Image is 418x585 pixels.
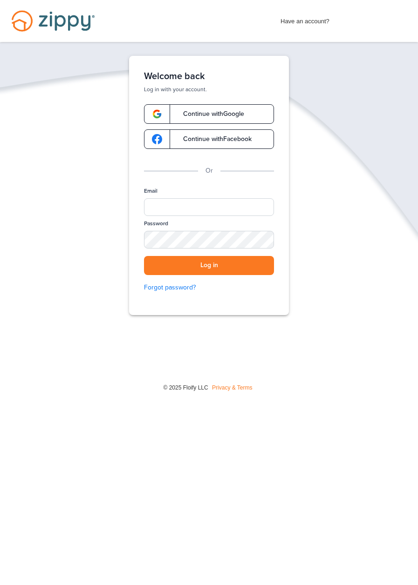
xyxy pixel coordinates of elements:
img: google-logo [152,134,162,144]
span: Continue with Google [174,111,244,117]
p: Or [206,166,213,176]
input: Email [144,198,274,216]
img: google-logo [152,109,162,119]
input: Password [144,231,274,249]
span: © 2025 Floify LLC [163,384,208,391]
h1: Welcome back [144,71,274,82]
a: google-logoContinue withGoogle [144,104,274,124]
label: Password [144,220,168,228]
a: Privacy & Terms [212,384,252,391]
span: Continue with Facebook [174,136,252,142]
span: Have an account? [281,12,329,27]
a: Forgot password? [144,282,274,293]
p: Log in with your account. [144,86,274,93]
label: Email [144,187,158,195]
button: Log in [144,256,274,275]
a: google-logoContinue withFacebook [144,129,274,149]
